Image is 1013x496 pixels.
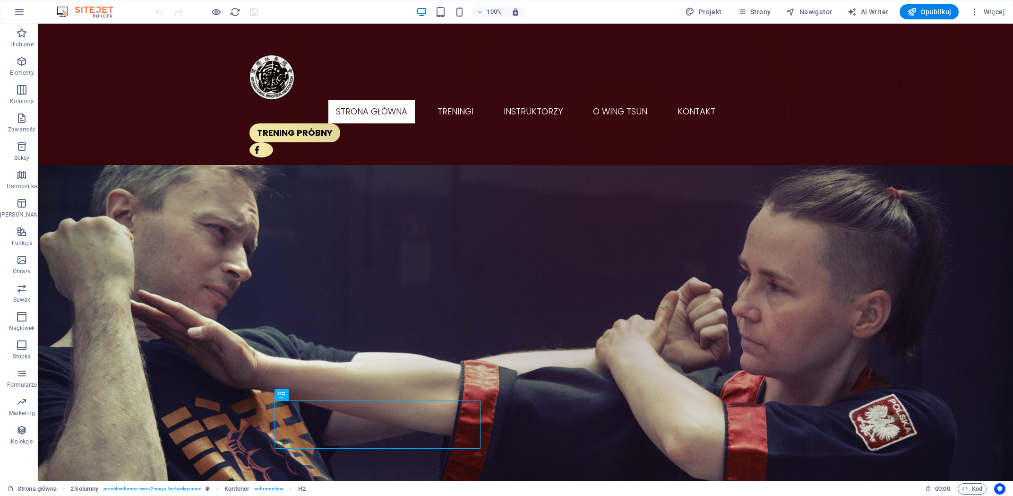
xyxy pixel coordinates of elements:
button: Więcej [966,4,1009,19]
i: Przeładuj stronę [230,7,240,17]
p: Formularze [7,381,37,389]
span: Kod [962,483,982,495]
span: . columns-box [253,483,283,495]
span: Opublikuj [907,7,951,17]
h6: 100% [487,6,502,17]
button: Nawigator [782,4,836,19]
i: Po zmianie rozmiaru automatycznie dostosowuje poziom powiększenia do wybranego urządzenia. [511,8,520,16]
span: Strony [737,7,771,17]
p: Stopka [13,353,31,360]
span: Projekt [685,7,721,17]
nav: breadcrumb [70,483,306,495]
span: AI Writer [847,7,888,17]
button: Projekt [681,4,725,19]
div: Projekt (Ctrl+Alt+Y) [681,4,725,19]
p: Kolekcje [11,438,33,445]
span: Kliknij, aby zaznaczyć. Kliknij dwukrotnie, aby edytować [298,483,306,495]
span: Kliknij, aby zaznaczyć. Kliknij dwukrotnie, aby edytować [224,483,249,495]
p: Boksy [14,154,30,162]
h6: Czas sesji [925,483,950,495]
p: Elementy [10,69,34,77]
p: Suwak [13,296,31,304]
span: : [942,485,943,492]
img: Editor Logo [54,6,125,17]
p: Kolumny [10,97,34,105]
span: Nawigator [786,7,832,17]
p: Obrazy [13,268,31,275]
p: Ulubione [10,41,34,48]
button: Kod [958,483,987,495]
span: 00 00 [935,483,950,495]
p: Marketing [9,409,35,417]
p: Funkcje [12,239,32,247]
button: 100% [472,6,506,17]
i: Ten element jest konfigurowalnym ustawieniem wstępnym [206,486,210,491]
span: Więcej [970,7,1005,17]
button: Kliknij tutaj, aby wyjść z trybu podglądu i kontynuować edycję [210,6,222,17]
button: Usercentrics [994,483,1005,495]
button: AI Writer [843,4,892,19]
a: Strona główna [8,483,57,495]
button: Opublikuj [900,4,959,19]
button: reload [229,6,240,17]
p: Harmonijka [7,183,37,190]
p: Zawartość [8,126,35,133]
span: . preset-columns-two-v2-yoga .bg-background [102,483,202,495]
button: Strony [733,4,775,19]
span: Kliknij, aby zaznaczyć. Kliknij dwukrotnie, aby edytować [70,483,98,495]
p: Nagłówek [9,324,35,332]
